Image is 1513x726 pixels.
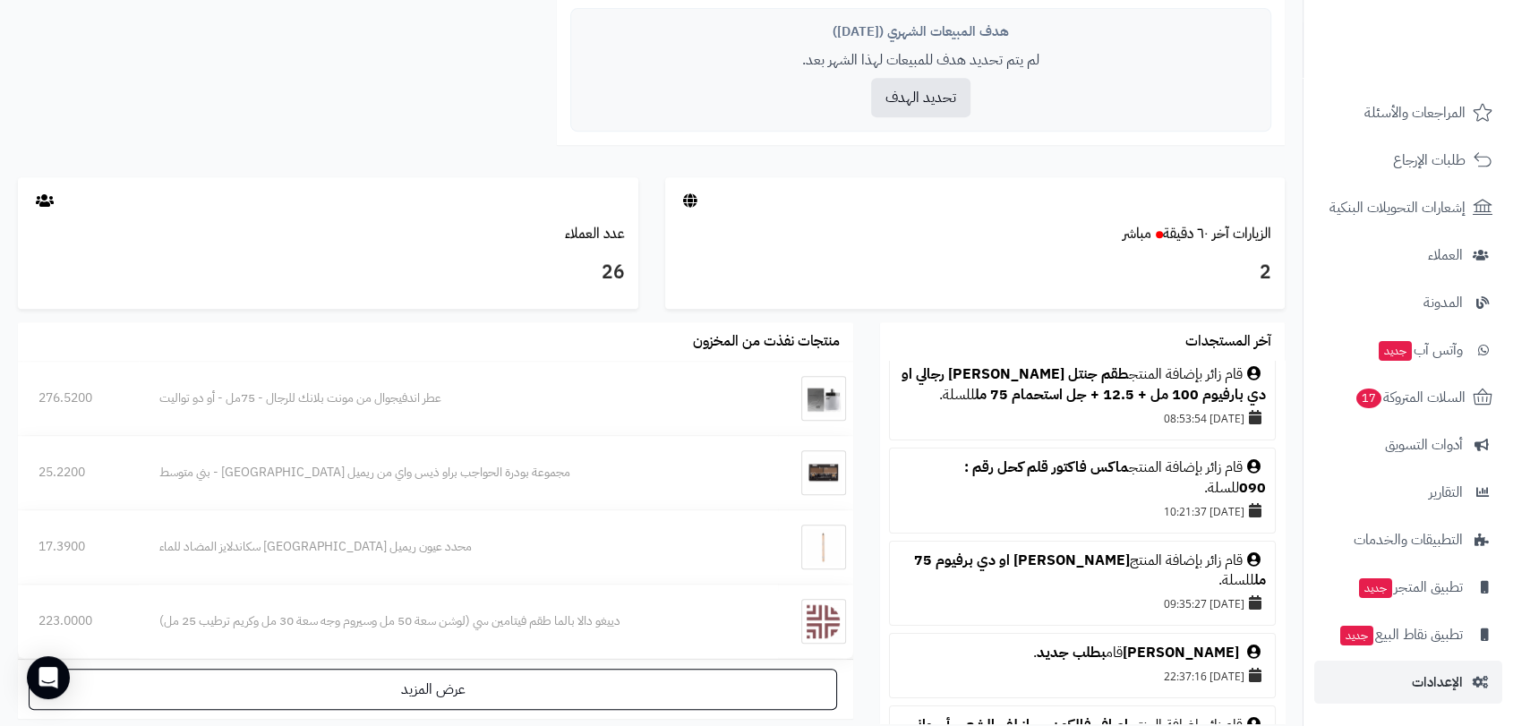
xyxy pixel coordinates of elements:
a: عدد العملاء [565,223,625,244]
a: طلبات الإرجاع [1314,139,1502,182]
span: أدوات التسويق [1385,432,1463,457]
a: الزيارات آخر ٦٠ دقيقةمباشر [1123,223,1271,244]
div: مجموعة بودرة الحواجب براو ذيس واي من ريميل [GEOGRAPHIC_DATA] - بني متوسط [159,464,757,482]
span: السلات المتروكة [1355,385,1466,410]
span: تطبيق المتجر [1357,575,1463,600]
span: جديد [1340,626,1373,645]
a: طقم جنتل [PERSON_NAME] رجالي او دي بارفيوم 100 مل + 12.5 + جل استحمام 75 مل [902,363,1266,406]
div: قام زائر بإضافة المنتج للسلة. [899,551,1266,592]
p: لم يتم تحديد هدف للمبيعات لهذا الشهر بعد. [585,50,1257,71]
span: وآتس آب [1377,337,1463,363]
img: محدد عيون ريميل لندن سكاندلايز المضاد للماء [801,525,846,569]
div: Open Intercom Messenger [27,656,70,699]
h3: منتجات نفذت من المخزون [693,334,840,350]
span: جديد [1359,578,1392,598]
span: المراجعات والأسئلة [1364,100,1466,125]
div: [DATE] 09:35:27 [899,591,1266,616]
span: 17 [1356,389,1381,408]
span: الإعدادات [1412,670,1463,695]
img: دييغو دالا بالما طقم فيتامين سي (لوشن سعة 50 مل وسيروم وجه سعة 30 مل وكريم ترطيب 25 مل) [801,599,846,644]
span: المدونة [1423,290,1463,315]
a: العملاء [1314,234,1502,277]
small: مباشر [1123,223,1151,244]
div: [DATE] 10:21:37 [899,499,1266,524]
a: التقارير [1314,471,1502,514]
a: [PERSON_NAME] [1123,642,1239,663]
a: وآتس آبجديد [1314,329,1502,372]
div: هدف المبيعات الشهري ([DATE]) [585,22,1257,41]
span: طلبات الإرجاع [1393,148,1466,173]
div: [DATE] 22:37:16 [899,663,1266,688]
div: قام . [899,643,1266,663]
a: [PERSON_NAME] او دي برفيوم 75 مل [914,550,1266,592]
a: تطبيق نقاط البيعجديد [1314,613,1502,656]
button: تحديد الهدف [871,78,970,117]
span: العملاء [1428,243,1463,268]
a: عرض المزيد [29,669,837,710]
a: التطبيقات والخدمات [1314,518,1502,561]
h3: 26 [31,258,625,288]
span: تطبيق نقاط البيع [1338,622,1463,647]
span: جديد [1379,341,1412,361]
a: أدوات التسويق [1314,423,1502,466]
img: عطر اندفيجوال من مونت بلانك للرجال - 75مل - أو دو تواليت [801,376,846,421]
a: المدونة [1314,281,1502,324]
span: إشعارات التحويلات البنكية [1329,195,1466,220]
span: التطبيقات والخدمات [1354,527,1463,552]
a: تطبيق المتجرجديد [1314,566,1502,609]
div: عطر اندفيجوال من مونت بلانك للرجال - 75مل - أو دو تواليت [159,389,757,407]
div: 276.5200 [38,389,118,407]
div: 25.2200 [38,464,118,482]
a: بطلب جديد [1037,642,1106,663]
img: مجموعة بودرة الحواجب براو ذيس واي من ريميل لندن - بني متوسط [801,450,846,495]
h3: آخر المستجدات [1185,334,1271,350]
div: قام زائر بإضافة المنتج للسلة. [899,364,1266,406]
img: logo-2.png [1391,45,1496,82]
span: التقارير [1429,480,1463,505]
a: ماكس فاكتور قلم كحل رقم : 090 [964,457,1266,499]
div: محدد عيون ريميل [GEOGRAPHIC_DATA] سكاندلايز المضاد للماء [159,538,757,556]
div: 223.0000 [38,612,118,630]
div: دييغو دالا بالما طقم فيتامين سي (لوشن سعة 50 مل وسيروم وجه سعة 30 مل وكريم ترطيب 25 مل) [159,612,757,630]
div: قام زائر بإضافة المنتج للسلة. [899,457,1266,499]
a: السلات المتروكة17 [1314,376,1502,419]
a: المراجعات والأسئلة [1314,91,1502,134]
div: [DATE] 08:53:54 [899,406,1266,431]
h3: 2 [679,258,1272,288]
a: إشعارات التحويلات البنكية [1314,186,1502,229]
a: الإعدادات [1314,661,1502,704]
div: 17.3900 [38,538,118,556]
